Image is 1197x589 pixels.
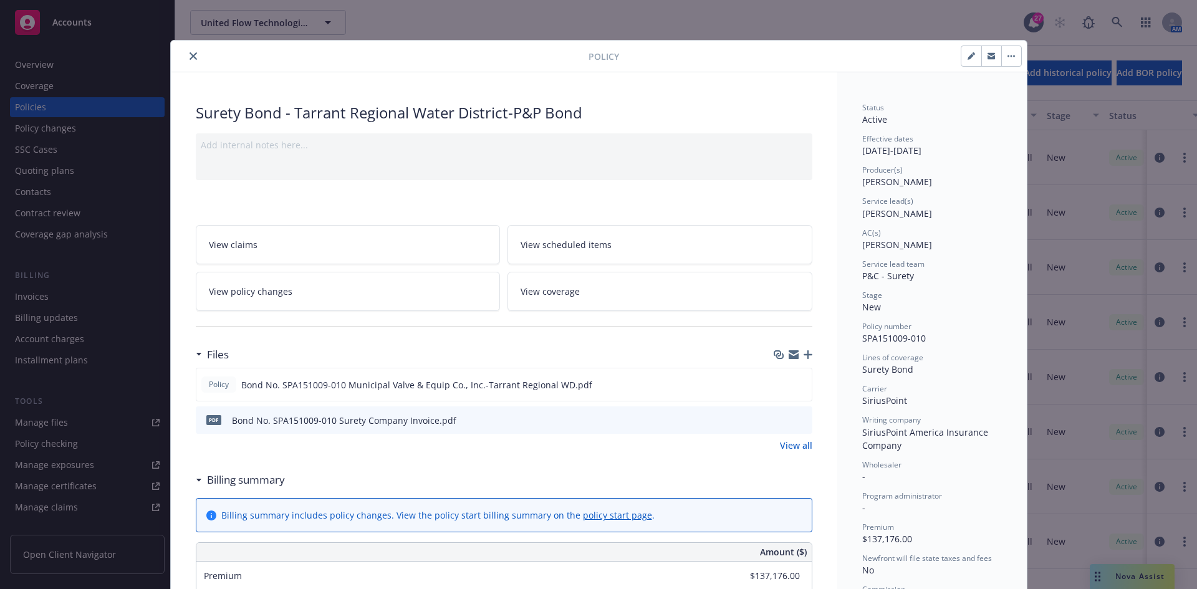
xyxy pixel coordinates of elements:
span: Amount ($) [760,545,807,558]
span: New [862,301,881,313]
span: Premium [204,570,242,582]
span: No [862,564,874,576]
a: View coverage [507,272,812,311]
button: close [186,49,201,64]
div: Bond No. SPA151009-010 Surety Company Invoice.pdf [232,414,456,427]
input: 0.00 [726,567,807,585]
span: SPA151009-010 [862,332,926,344]
button: preview file [796,414,807,427]
span: pdf [206,415,221,424]
span: Premium [862,522,894,532]
a: View scheduled items [507,225,812,264]
span: Bond No. SPA151009-010 Municipal Valve & Equip Co., Inc.-Tarrant Regional WD.pdf [241,378,592,391]
button: preview file [796,378,807,391]
span: Producer(s) [862,165,903,175]
span: View claims [209,238,257,251]
span: Status [862,102,884,113]
h3: Billing summary [207,472,285,488]
span: SiriusPoint America Insurance Company [862,426,991,451]
div: Surety Bond - Tarrant Regional Water District-P&P Bond [196,102,812,123]
span: Effective dates [862,133,913,144]
button: download file [776,378,786,391]
span: [PERSON_NAME] [862,208,932,219]
span: Policy [589,50,619,63]
span: Carrier [862,383,887,394]
span: View scheduled items [521,238,612,251]
span: View coverage [521,285,580,298]
span: Writing company [862,414,921,425]
span: - [862,502,865,514]
div: Billing summary includes policy changes. View the policy start billing summary on the . [221,509,655,522]
span: - [862,471,865,482]
a: policy start page [583,509,652,521]
div: Add internal notes here... [201,138,807,151]
span: P&C - Surety [862,270,914,282]
span: Newfront will file state taxes and fees [862,553,992,563]
span: Program administrator [862,491,942,501]
span: [PERSON_NAME] [862,239,932,251]
span: $137,176.00 [862,533,912,545]
a: View all [780,439,812,452]
span: AC(s) [862,227,881,238]
a: View policy changes [196,272,501,311]
button: download file [776,414,786,427]
div: Surety Bond [862,363,1002,376]
a: View claims [196,225,501,264]
span: Policy [206,379,231,390]
span: Stage [862,290,882,300]
h3: Files [207,347,229,363]
span: Service lead(s) [862,196,913,206]
div: [DATE] - [DATE] [862,133,1002,157]
span: Service lead team [862,259,925,269]
div: Files [196,347,229,363]
div: Billing summary [196,472,285,488]
span: SiriusPoint [862,395,907,406]
span: Wholesaler [862,459,901,470]
span: Policy number [862,321,911,332]
span: Lines of coverage [862,352,923,363]
span: View policy changes [209,285,292,298]
span: Active [862,113,887,125]
span: [PERSON_NAME] [862,176,932,188]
